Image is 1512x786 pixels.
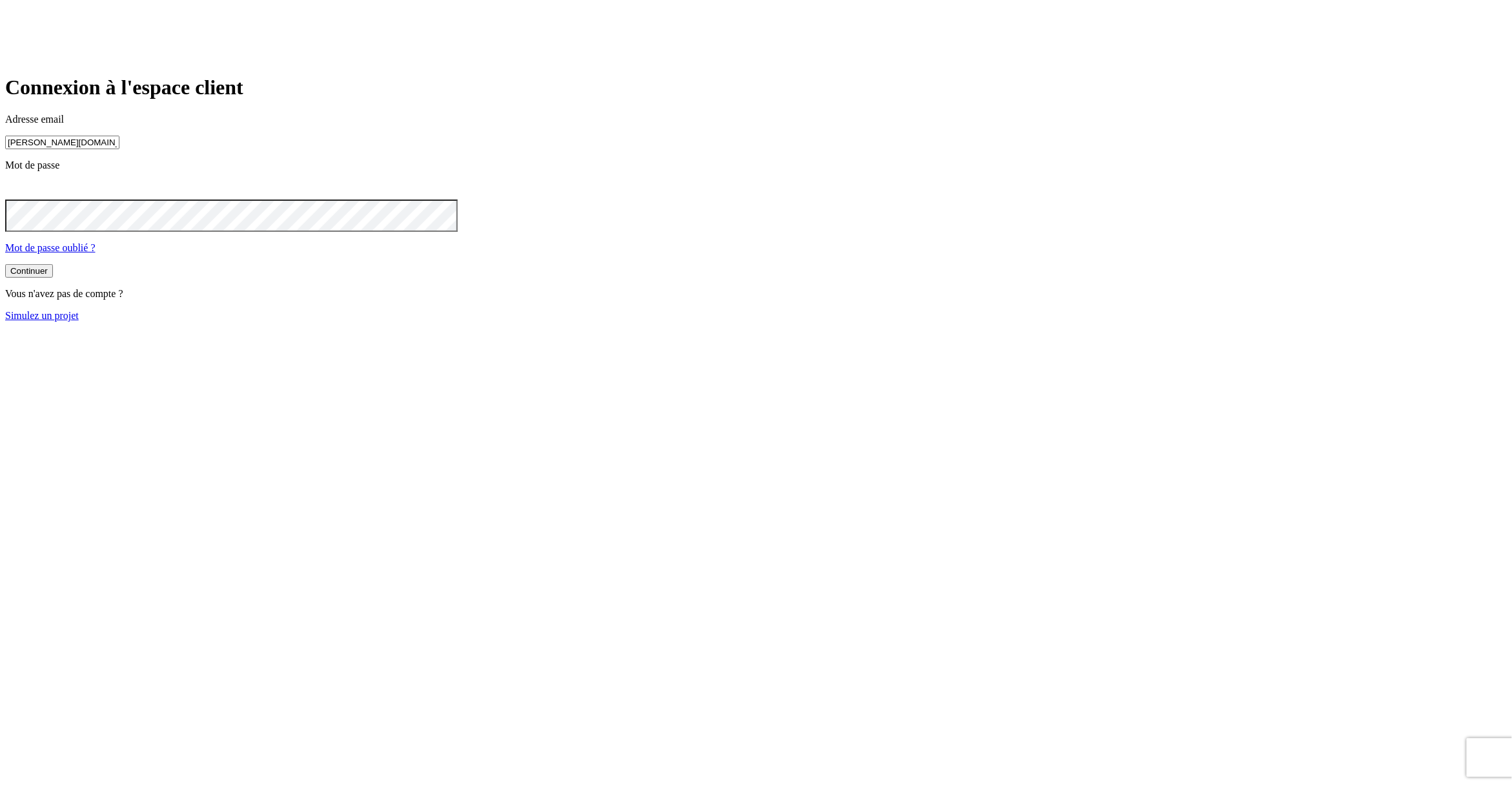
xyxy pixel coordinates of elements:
button: Continuer [5,264,53,278]
div: Continuer [10,266,48,276]
h1: Connexion à l'espace client [5,76,1507,99]
p: Adresse email [5,114,1507,125]
p: Vous n'avez pas de compte ? [5,288,1507,300]
a: Simulez un projet [5,310,79,321]
p: Mot de passe [5,160,1507,171]
a: Mot de passe oublié ? [5,242,96,253]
